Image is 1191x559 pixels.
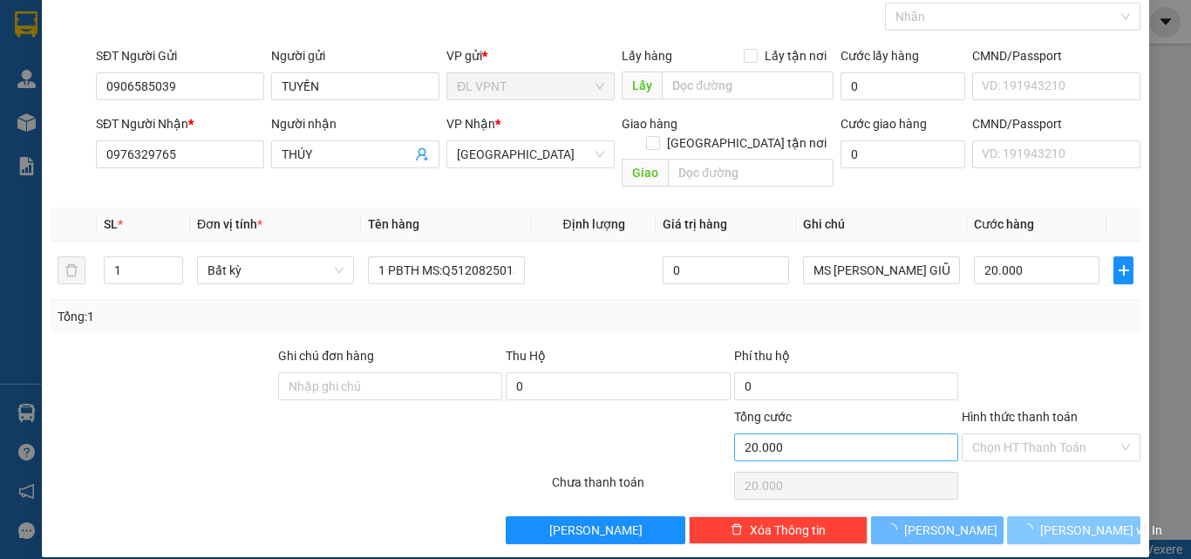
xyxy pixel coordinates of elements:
input: Ghi Chú [803,256,960,284]
input: Dọc đường [668,159,834,187]
span: Giao hàng [622,117,677,131]
input: Cước lấy hàng [841,72,965,100]
button: plus [1113,256,1133,284]
span: delete [731,523,743,537]
div: Người gửi [271,46,439,65]
span: Đơn vị tính [197,217,262,231]
div: VP gửi [446,46,615,65]
input: 0 [663,256,788,284]
img: logo.jpg [22,22,109,109]
span: ĐL Quận 1 [457,141,604,167]
button: [PERSON_NAME] [506,516,684,544]
b: Gửi khách hàng [107,25,173,107]
input: VD: Bàn, Ghế [368,256,525,284]
span: [PERSON_NAME] [549,521,643,540]
span: VP Nhận [446,117,495,131]
span: Lấy [622,72,662,99]
span: [GEOGRAPHIC_DATA] tận nơi [660,133,834,153]
input: Ghi chú đơn hàng [278,372,502,400]
span: Lấy tận nơi [758,46,834,65]
img: logo.jpg [189,22,231,64]
label: Cước giao hàng [841,117,927,131]
span: Bất kỳ [208,257,344,283]
label: Cước lấy hàng [841,49,919,63]
span: Xóa Thông tin [750,521,826,540]
div: SĐT Người Nhận [96,114,264,133]
div: Phí thu hộ [734,346,958,372]
span: loading [1021,523,1040,535]
b: Phúc An Express [22,112,91,225]
span: Định lượng [562,217,624,231]
button: [PERSON_NAME] [871,516,1004,544]
span: Cước hàng [974,217,1034,231]
b: [DOMAIN_NAME] [146,66,240,80]
span: [PERSON_NAME] và In [1040,521,1162,540]
span: Tên hàng [368,217,419,231]
div: Người nhận [271,114,439,133]
button: deleteXóa Thông tin [689,516,868,544]
span: Giao [622,159,668,187]
div: CMND/Passport [972,114,1140,133]
span: Tổng cước [734,410,792,424]
span: ĐL VPNT [457,73,604,99]
span: SL [104,217,118,231]
span: Thu Hộ [506,349,546,363]
li: (c) 2017 [146,83,240,105]
span: Giá trị hàng [663,217,727,231]
input: Dọc đường [662,72,834,99]
button: [PERSON_NAME] và In [1007,516,1140,544]
input: Cước giao hàng [841,140,965,168]
th: Ghi chú [796,208,967,242]
div: Tổng: 1 [58,307,461,326]
span: loading [885,523,904,535]
div: Chưa thanh toán [550,473,732,503]
button: delete [58,256,85,284]
label: Ghi chú đơn hàng [278,349,374,363]
div: CMND/Passport [972,46,1140,65]
span: [PERSON_NAME] [904,521,997,540]
span: plus [1114,263,1133,277]
div: SĐT Người Gửi [96,46,264,65]
label: Hình thức thanh toán [962,410,1078,424]
span: Lấy hàng [622,49,672,63]
span: user-add [415,147,429,161]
